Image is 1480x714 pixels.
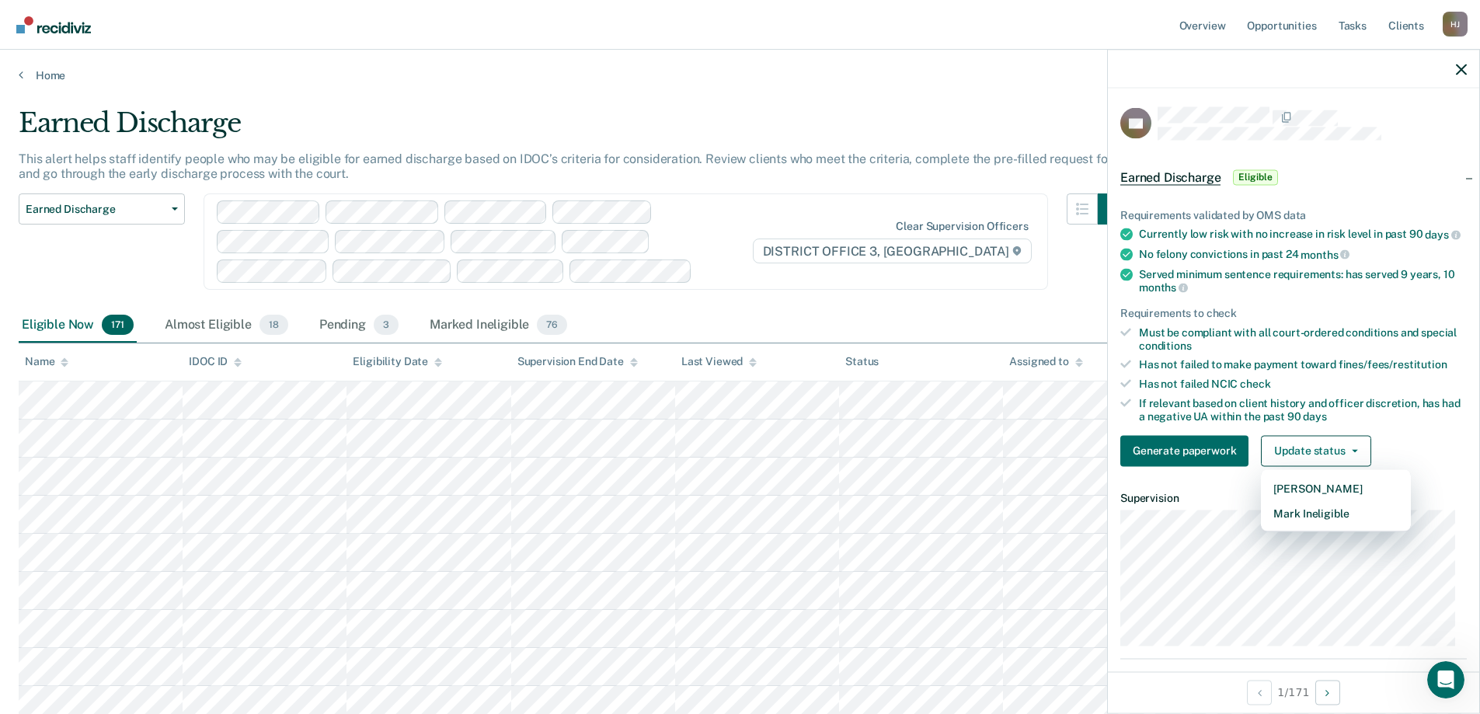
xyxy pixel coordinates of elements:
span: days [1303,409,1326,422]
div: Served minimum sentence requirements: has served 9 years, 10 [1139,267,1467,294]
div: Name [25,355,68,368]
div: Eligible Now [19,308,137,343]
button: Update status [1261,435,1370,466]
span: fines/fees/restitution [1339,358,1447,371]
div: Requirements validated by OMS data [1120,208,1467,221]
div: Must be compliant with all court-ordered conditions and special [1139,326,1467,352]
img: Recidiviz [16,16,91,33]
button: Profile dropdown button [1443,12,1468,37]
div: H J [1443,12,1468,37]
span: Earned Discharge [26,203,165,216]
div: Has not failed NCIC [1139,378,1467,391]
a: Home [19,68,1461,82]
span: Earned Discharge [1120,169,1221,185]
span: 171 [102,315,134,335]
button: Mark Ineligible [1261,500,1411,525]
button: Generate paperwork [1120,435,1248,466]
div: IDOC ID [189,355,242,368]
span: 18 [259,315,288,335]
div: Supervision End Date [517,355,638,368]
span: check [1240,378,1270,390]
span: DISTRICT OFFICE 3, [GEOGRAPHIC_DATA] [753,239,1032,263]
div: If relevant based on client history and officer discretion, has had a negative UA within the past 90 [1139,396,1467,423]
div: Clear supervision officers [896,220,1028,233]
div: Earned DischargeEligible [1108,152,1479,202]
span: conditions [1139,339,1192,351]
div: Last Viewed [681,355,757,368]
iframe: Intercom live chat [1427,661,1464,698]
span: 3 [374,315,399,335]
span: months [1301,248,1349,260]
div: Eligibility Date [353,355,442,368]
div: Status [845,355,879,368]
button: Next Opportunity [1315,680,1340,705]
div: 1 / 171 [1108,671,1479,712]
div: Pending [316,308,402,343]
div: Has not failed to make payment toward [1139,358,1467,371]
dt: Supervision [1120,491,1467,504]
div: Currently low risk with no increase in risk level in past 90 [1139,228,1467,242]
div: Almost Eligible [162,308,291,343]
button: [PERSON_NAME] [1261,475,1411,500]
span: Eligible [1233,169,1277,185]
span: 76 [537,315,567,335]
div: Marked Ineligible [427,308,570,343]
div: Earned Discharge [19,107,1129,152]
div: Requirements to check [1120,306,1467,319]
span: months [1139,281,1188,294]
span: days [1425,228,1460,241]
button: Previous Opportunity [1247,680,1272,705]
div: Assigned to [1009,355,1082,368]
div: No felony convictions in past 24 [1139,247,1467,261]
a: Navigate to form link [1120,435,1255,466]
p: This alert helps staff identify people who may be eligible for earned discharge based on IDOC’s c... [19,152,1126,181]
